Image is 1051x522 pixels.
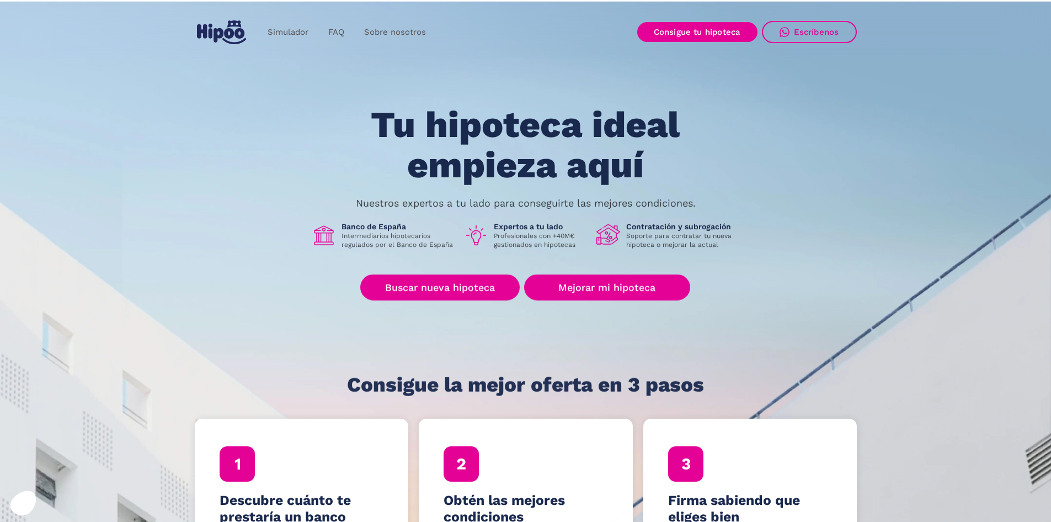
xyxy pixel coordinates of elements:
h1: Expertos a tu lado [494,222,588,231]
a: home [195,16,249,49]
div: Escríbenos [794,27,839,37]
p: Profesionales con +40M€ gestionados en hipotecas [494,231,588,249]
a: Simulador [258,22,318,43]
h1: Tu hipoteca ideal empieza aquí [316,105,734,185]
a: Sobre nosotros [354,22,436,43]
h1: Banco de España [342,222,455,231]
h1: Contratación y subrogación [626,222,740,231]
p: Intermediarios hipotecarios regulados por el Banco de España [342,231,455,249]
a: Consigue tu hipoteca [637,22,757,42]
a: Escríbenos [762,21,857,43]
p: Nuestros expertos a tu lado para conseguirte las mejores condiciones. [356,199,696,208]
a: Mejorar mi hipoteca [524,275,690,300]
h1: Consigue la mejor oferta en 3 pasos [347,374,704,396]
a: Buscar nueva hipoteca [360,275,520,300]
p: Soporte para contratar tu nueva hipoteca o mejorar la actual [626,231,740,249]
a: FAQ [318,22,354,43]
